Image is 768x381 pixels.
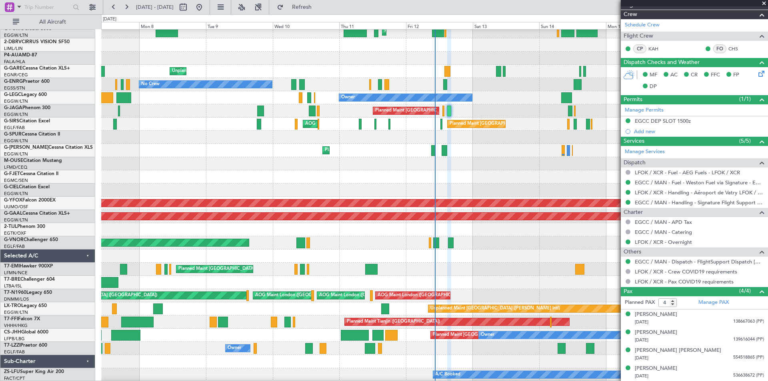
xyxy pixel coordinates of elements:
[4,343,20,348] span: T7-LZZI
[4,277,55,282] a: T7-BREChallenger 604
[4,132,60,137] a: G-SPURCessna Citation II
[228,342,241,354] div: Owner
[625,148,665,156] a: Manage Services
[4,40,70,44] a: 2-DBRVCIRRUS VISION SF50
[635,239,692,245] a: LFOK / XCR - Overnight
[4,66,22,71] span: G-GARE
[273,1,321,14] button: Refresh
[635,189,764,196] a: LFOK / XCR - Handling - Aéroport de Vatry LFOK / XCR
[4,59,25,65] a: FALA/HLA
[624,247,641,257] span: Others
[4,224,17,229] span: 2-TIJL
[4,158,62,163] a: M-OUSECitation Mustang
[711,71,720,79] span: FFC
[733,372,764,379] span: 536638672 (PP)
[433,329,559,341] div: Planned Maint [GEOGRAPHIC_DATA] ([GEOGRAPHIC_DATA])
[4,198,22,203] span: G-YFOX
[4,172,58,176] a: G-FJETCessna Citation II
[624,158,646,168] span: Dispatch
[635,329,677,337] div: [PERSON_NAME]
[4,79,50,84] a: G-ENRGPraetor 600
[481,329,494,341] div: Owner
[624,32,653,41] span: Flight Crew
[4,125,25,131] a: EGLF/FAB
[206,22,273,29] div: Tue 9
[635,179,764,186] a: EGCC / MAN - Fuel - Weston Fuel via Signature - EGCC / MAN
[624,208,643,217] span: Charter
[21,19,84,25] span: All Aircraft
[319,289,409,301] div: AOG Maint London ([GEOGRAPHIC_DATA])
[4,283,22,289] a: LTBA/ISL
[4,145,48,150] span: G-[PERSON_NAME]
[4,317,18,321] span: T7-FFI
[625,21,660,29] a: Schedule Crew
[4,138,28,144] a: EGGW/LTN
[650,71,657,79] span: MF
[4,92,47,97] a: G-LEGCLegacy 600
[4,330,21,335] span: CS-JHH
[4,369,20,374] span: ZS-LFU
[625,299,655,307] label: Planned PAX
[136,4,174,11] span: [DATE] - [DATE]
[4,323,28,329] a: VHHH/HKG
[273,22,340,29] div: Wed 10
[4,92,21,97] span: G-LEGC
[728,45,746,52] a: CHS
[4,309,28,315] a: EGGW/LTN
[4,53,37,58] a: P4-AUAMD-87
[4,132,22,137] span: G-SPUR
[635,311,677,319] div: [PERSON_NAME]
[635,258,764,265] a: EGCC / MAN - Dispatch - FlightSupport Dispatch [GEOGRAPHIC_DATA]
[4,237,58,242] a: G-VNORChallenger 650
[4,303,21,308] span: LX-TRO
[4,66,70,71] a: G-GARECessna Citation XLS+
[624,95,642,104] span: Permits
[4,243,25,249] a: EGLF/FAB
[4,79,23,84] span: G-ENRG
[435,369,460,381] div: A/C Booked
[4,217,28,223] a: EGGW/LTN
[4,119,19,124] span: G-SIRS
[635,219,692,225] a: EGCC / MAN - APD Tax
[4,185,19,190] span: G-CIEL
[635,169,740,176] a: LFOK / XCR - Fuel - AEG Fuels - LFOK / XCR
[4,296,29,302] a: DNMM/LOS
[635,199,764,206] a: EGCC / MAN - Handling - Signature Flight Support EGCC / MAN
[24,1,70,13] input: Trip Number
[4,211,22,216] span: G-GAAL
[339,22,406,29] div: Thu 11
[635,347,721,355] div: [PERSON_NAME] [PERSON_NAME]
[4,204,28,210] a: UUMO/OSF
[4,264,53,269] a: T7-EMIHawker 900XP
[648,45,666,52] a: KAH
[473,22,540,29] div: Sat 13
[378,289,467,301] div: AOG Maint London ([GEOGRAPHIC_DATA])
[713,44,726,53] div: FO
[4,164,27,170] a: LFMD/CEQ
[430,303,560,315] div: Unplanned Maint [GEOGRAPHIC_DATA] ([PERSON_NAME] Intl)
[375,105,501,117] div: Planned Maint [GEOGRAPHIC_DATA] ([GEOGRAPHIC_DATA])
[384,26,510,38] div: Planned Maint [GEOGRAPHIC_DATA] ([GEOGRAPHIC_DATA])
[4,336,25,342] a: LFPB/LBG
[4,106,22,110] span: G-JAGA
[4,119,50,124] a: G-SIRSCitation Excel
[4,224,45,229] a: 2-TIJLPhenom 300
[4,40,22,44] span: 2-DBRV
[4,178,28,184] a: EGMC/SEN
[739,137,751,145] span: (5/5)
[4,72,28,78] a: EGNR/CEG
[4,277,20,282] span: T7-BRE
[733,71,739,79] span: FP
[4,151,28,157] a: EGGW/LTN
[4,303,47,308] a: LX-TROLegacy 650
[255,289,345,301] div: AOG Maint London ([GEOGRAPHIC_DATA])
[4,369,64,374] a: ZS-LFUSuper King Air 200
[4,270,28,276] a: LFMN/NCE
[670,71,678,79] span: AC
[635,229,692,235] a: EGCC / MAN - Catering
[4,32,28,38] a: EGGW/LTN
[4,237,24,242] span: G-VNOR
[406,22,473,29] div: Fri 12
[4,290,26,295] span: T7-N1960
[624,287,632,296] span: Pax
